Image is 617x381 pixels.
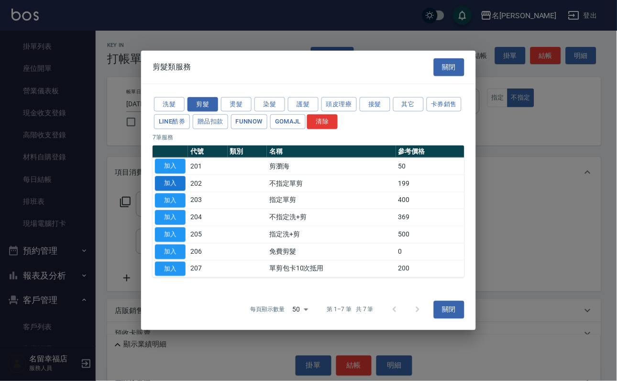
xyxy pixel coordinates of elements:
[360,97,390,112] button: 接髮
[434,58,464,76] button: 關閉
[187,97,218,112] button: 剪髮
[396,192,464,209] td: 400
[267,260,396,278] td: 單剪包卡10次抵用
[221,97,252,112] button: 燙髮
[231,114,267,129] button: FUNNOW
[155,176,186,191] button: 加入
[155,261,186,276] button: 加入
[153,62,191,72] span: 剪髮類服務
[434,301,464,319] button: 關閉
[267,243,396,260] td: 免費剪髮
[251,305,285,314] p: 每頁顯示數量
[396,243,464,260] td: 0
[427,97,462,112] button: 卡券銷售
[267,209,396,226] td: 不指定洗+剪
[154,97,185,112] button: 洗髮
[396,175,464,192] td: 199
[396,260,464,278] td: 200
[396,157,464,175] td: 50
[155,193,186,208] button: 加入
[188,175,228,192] td: 202
[155,159,186,174] button: 加入
[396,146,464,158] th: 參考價格
[155,210,186,225] button: 加入
[154,114,190,129] button: LINE酷券
[254,97,285,112] button: 染髮
[188,243,228,260] td: 206
[188,209,228,226] td: 204
[267,157,396,175] td: 剪瀏海
[188,226,228,243] td: 205
[155,227,186,242] button: 加入
[393,97,424,112] button: 其它
[267,175,396,192] td: 不指定單剪
[188,192,228,209] td: 203
[288,97,319,112] button: 護髮
[188,157,228,175] td: 201
[396,209,464,226] td: 369
[267,226,396,243] td: 指定洗+剪
[193,114,228,129] button: 贈品扣款
[307,114,338,129] button: 清除
[228,146,267,158] th: 類別
[321,97,357,112] button: 頭皮理療
[155,245,186,259] button: 加入
[267,192,396,209] td: 指定單剪
[153,133,464,142] p: 7 筆服務
[188,260,228,278] td: 207
[188,146,228,158] th: 代號
[289,297,312,323] div: 50
[396,226,464,243] td: 500
[327,305,374,314] p: 第 1–7 筆 共 7 筆
[267,146,396,158] th: 名稱
[270,114,306,129] button: GOMAJL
